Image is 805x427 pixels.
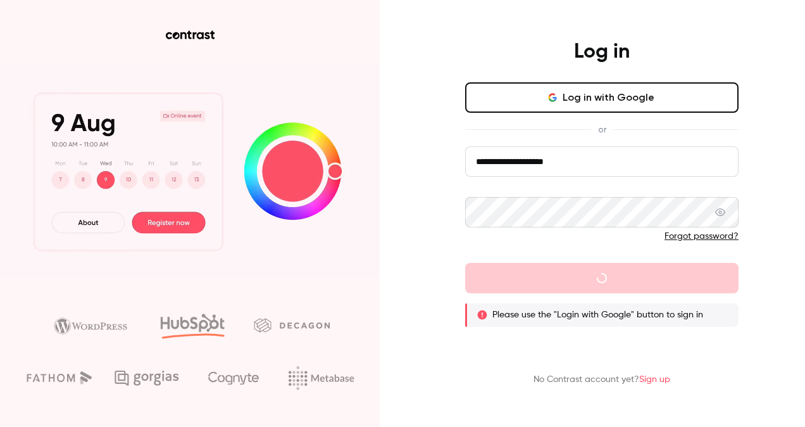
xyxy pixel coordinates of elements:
img: decagon [254,318,330,332]
p: No Contrast account yet? [534,373,670,386]
button: Log in with Google [465,82,739,113]
a: Forgot password? [665,232,739,241]
p: Please use the "Login with Google" button to sign in [492,309,703,321]
span: or [592,123,613,136]
h4: Log in [574,39,630,65]
a: Sign up [639,375,670,384]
